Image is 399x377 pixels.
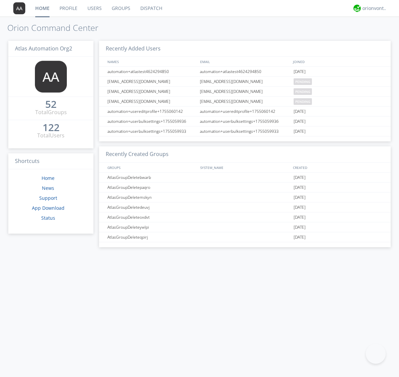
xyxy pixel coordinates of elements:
a: AtlasGroupDeleteywlpi[DATE] [99,222,391,232]
a: 122 [43,124,60,132]
div: [EMAIL_ADDRESS][DOMAIN_NAME] [106,87,198,96]
div: SYSTEM_NAME [199,163,291,172]
div: Total Users [37,132,65,139]
span: pending [294,78,312,85]
span: [DATE] [294,67,306,77]
span: [DATE] [294,202,306,212]
img: 373638.png [35,61,67,93]
a: automation+userbulksettings+1755059933automation+userbulksettings+1755059933[DATE] [99,126,391,136]
h3: Shortcuts [8,153,93,170]
div: [EMAIL_ADDRESS][DOMAIN_NAME] [106,97,198,106]
a: automation+userbulksettings+1755059936automation+userbulksettings+1755059936[DATE] [99,116,391,126]
div: AtlasGroupDeleteqpirj [106,232,198,242]
a: automation+atlastest4624294850automation+atlastest4624294850[DATE] [99,67,391,77]
span: Atlas Automation Org2 [15,45,72,52]
span: pending [294,88,312,95]
div: [EMAIL_ADDRESS][DOMAIN_NAME] [198,97,292,106]
div: AtlasGroupDeletepaqro [106,183,198,192]
div: EMAIL [199,57,291,66]
a: Status [41,215,55,221]
span: [DATE] [294,192,306,202]
span: [DATE] [294,173,306,183]
span: [DATE] [294,107,306,116]
div: automation+userbulksettings+1755059933 [106,126,198,136]
a: App Download [32,205,65,211]
h3: Recently Created Groups [99,146,391,163]
span: [DATE] [294,183,306,192]
div: AtlasGroupDeletedeuvj [106,202,198,212]
a: AtlasGroupDeletedeuvj[DATE] [99,202,391,212]
div: 52 [45,101,57,108]
a: Home [42,175,55,181]
img: 373638.png [13,2,25,14]
a: AtlasGroupDeletebwarb[DATE] [99,173,391,183]
div: GROUPS [106,163,197,172]
span: [DATE] [294,116,306,126]
span: [DATE] [294,232,306,242]
div: automation+atlastest4624294850 [198,67,292,76]
a: AtlasGroupDeletemskyn[DATE] [99,192,391,202]
div: [EMAIL_ADDRESS][DOMAIN_NAME] [198,77,292,86]
a: automation+usereditprofile+1755060142automation+usereditprofile+1755060142[DATE] [99,107,391,116]
a: Support [39,195,57,201]
img: 29d36aed6fa347d5a1537e7736e6aa13 [353,5,361,12]
a: News [42,185,54,191]
div: orionvontas+atlas+automation+org2 [362,5,387,12]
a: 52 [45,101,57,109]
div: AtlasGroupDeleteywlpi [106,222,198,232]
span: pending [294,98,312,105]
span: [DATE] [294,126,306,136]
span: [DATE] [294,212,306,222]
div: 122 [43,124,60,131]
div: AtlasGroupDeletemskyn [106,192,198,202]
div: [EMAIL_ADDRESS][DOMAIN_NAME] [106,77,198,86]
div: automation+atlastest4624294850 [106,67,198,76]
div: automation+userbulksettings+1755059936 [106,116,198,126]
a: [EMAIL_ADDRESS][DOMAIN_NAME][EMAIL_ADDRESS][DOMAIN_NAME]pending [99,97,391,107]
a: AtlasGroupDeleteoxdvt[DATE] [99,212,391,222]
iframe: Toggle Customer Support [366,344,386,364]
a: AtlasGroupDeletepaqro[DATE] [99,183,391,192]
div: NAMES [106,57,197,66]
div: automation+usereditprofile+1755060142 [106,107,198,116]
div: CREATED [291,163,384,172]
div: Total Groups [35,109,67,116]
div: automation+userbulksettings+1755059933 [198,126,292,136]
a: [EMAIL_ADDRESS][DOMAIN_NAME][EMAIL_ADDRESS][DOMAIN_NAME]pending [99,87,391,97]
a: AtlasGroupDeleteqpirj[DATE] [99,232,391,242]
div: automation+usereditprofile+1755060142 [198,107,292,116]
h3: Recently Added Users [99,41,391,57]
a: [EMAIL_ADDRESS][DOMAIN_NAME][EMAIL_ADDRESS][DOMAIN_NAME]pending [99,77,391,87]
div: [EMAIL_ADDRESS][DOMAIN_NAME] [198,87,292,96]
div: JOINED [291,57,384,66]
div: AtlasGroupDeleteoxdvt [106,212,198,222]
div: automation+userbulksettings+1755059936 [198,116,292,126]
div: AtlasGroupDeletebwarb [106,173,198,182]
span: [DATE] [294,222,306,232]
